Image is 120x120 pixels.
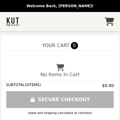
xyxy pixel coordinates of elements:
p: No Items In Cart [40,71,79,78]
span: 0 [71,42,78,49]
span: $0.00 [102,82,114,88]
span: YOUR CART [42,42,69,49]
p: Welcome Back, [PERSON_NAME]! [4,4,116,8]
img: Brand Logo [6,16,20,28]
div: taxes and shipping calculated at checkout [6,111,114,115]
span: SUBTOTAL [6,83,25,87]
span: ( 0 ITEMS) [25,83,41,87]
